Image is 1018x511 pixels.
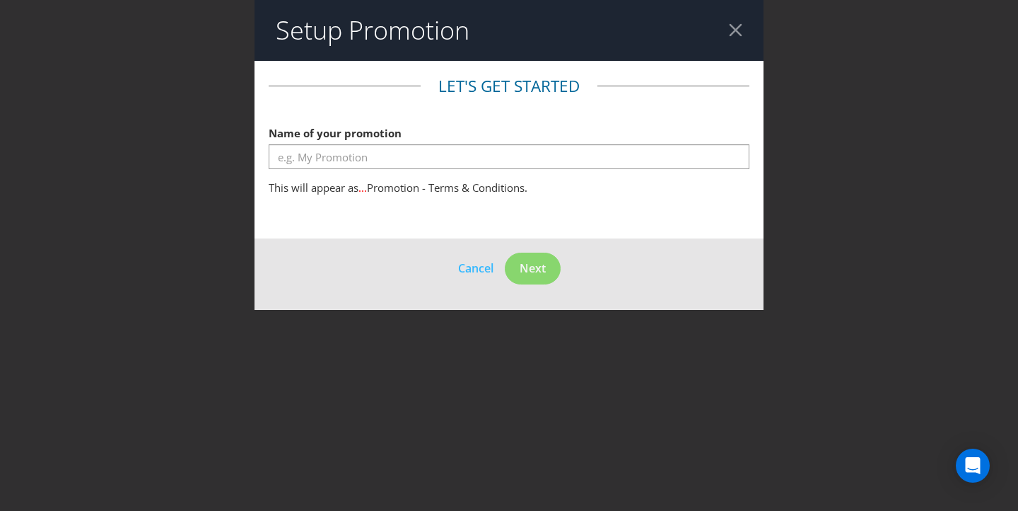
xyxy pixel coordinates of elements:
span: Cancel [458,260,493,276]
input: e.g. My Promotion [269,144,749,169]
span: Promotion - Terms & Conditions. [367,180,527,195]
span: This will appear as [269,180,358,195]
button: Next [505,253,561,285]
div: Open Intercom Messenger [956,449,990,483]
h2: Setup Promotion [276,16,469,45]
span: Name of your promotion [269,126,402,140]
legend: Let's get started [421,75,597,98]
span: ... [358,180,367,195]
span: Next [520,260,546,276]
button: Cancel [457,259,494,277]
